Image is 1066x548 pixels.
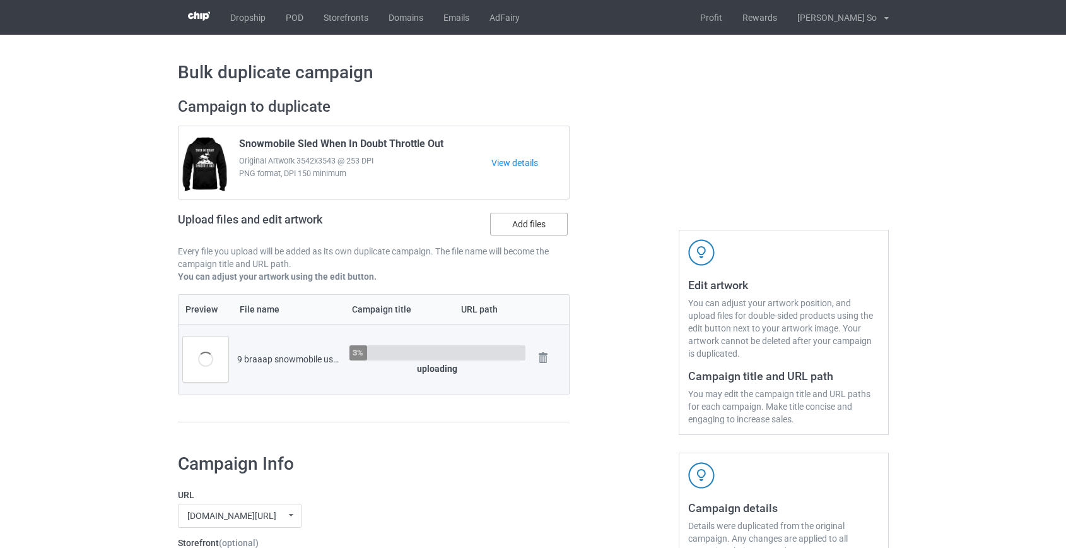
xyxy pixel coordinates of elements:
[454,295,529,324] th: URL path
[178,489,553,501] label: URL
[787,2,877,33] div: [PERSON_NAME] So
[239,155,492,167] span: Original Artwork 3542x3543 @ 253 DPI
[188,11,210,21] img: 3d383065fc803cdd16c62507c020ddf8.png
[688,239,715,266] img: svg+xml;base64,PD94bWwgdmVyc2lvbj0iMS4wIiBlbmNvZGluZz0iVVRGLTgiPz4KPHN2ZyB3aWR0aD0iNDJweCIgaGVpZ2...
[219,538,259,548] span: (optional)
[239,138,443,155] span: Snowmobile Sled When In Doubt Throttle Out
[353,348,363,357] div: 3%
[179,295,233,324] th: Preview
[237,353,341,366] div: 9 braaap snowmobile usa flag.png
[178,213,413,236] h2: Upload files and edit artwork
[233,295,346,324] th: File name
[239,167,492,180] span: PNG format, DPI 150 minimum
[688,501,879,515] h3: Campaign details
[178,453,553,475] h1: Campaign Info
[491,157,569,169] a: View details
[490,213,568,235] label: Add files
[349,362,525,375] div: uploading
[178,271,377,282] b: You can adjust your artwork using the edit button.
[178,97,570,117] h2: Campaign to duplicate
[534,349,552,367] img: svg+xml;base64,PD94bWwgdmVyc2lvbj0iMS4wIiBlbmNvZGluZz0iVVRGLTgiPz4KPHN2ZyB3aWR0aD0iMjhweCIgaGVpZ2...
[688,278,879,292] h3: Edit artwork
[688,462,715,489] img: svg+xml;base64,PD94bWwgdmVyc2lvbj0iMS4wIiBlbmNvZGluZz0iVVRGLTgiPz4KPHN2ZyB3aWR0aD0iNDJweCIgaGVpZ2...
[178,61,889,84] h1: Bulk duplicate campaign
[688,369,879,383] h3: Campaign title and URL path
[688,297,879,360] div: You can adjust your artwork position, and upload files for double-sided products using the edit b...
[688,388,879,426] div: You may edit the campaign title and URL paths for each campaign. Make title concise and engaging ...
[345,295,454,324] th: Campaign title
[178,245,570,270] p: Every file you upload will be added as its own duplicate campaign. The file name will become the ...
[187,511,276,520] div: [DOMAIN_NAME][URL]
